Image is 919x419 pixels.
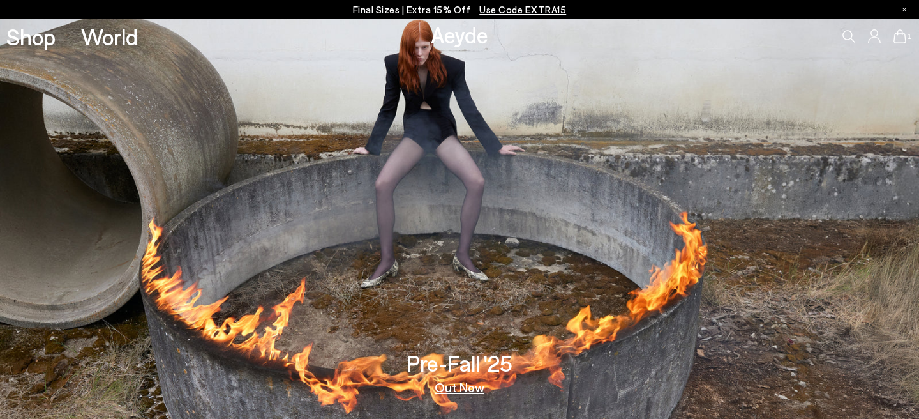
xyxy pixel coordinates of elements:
h3: Pre-Fall '25 [407,352,512,374]
p: Final Sizes | Extra 15% Off [353,2,567,18]
a: Out Now [435,381,484,393]
a: Aeyde [431,21,488,48]
a: 1 [893,29,906,43]
span: 1 [906,33,913,40]
span: Navigate to /collections/ss25-final-sizes [479,4,566,15]
a: World [81,26,138,48]
a: Shop [6,26,56,48]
